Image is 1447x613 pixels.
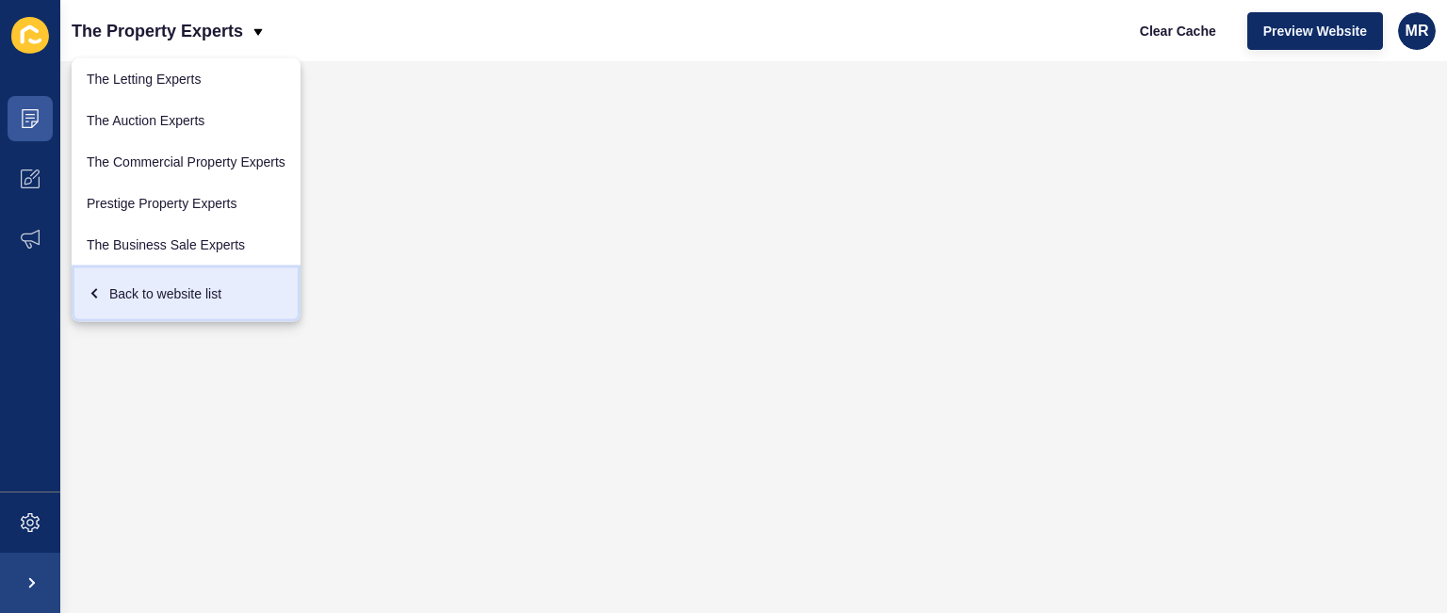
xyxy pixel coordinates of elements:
a: The Commercial Property Experts [72,141,301,183]
a: The Auction Experts [72,100,301,141]
a: Prestige Property Experts [72,183,301,224]
button: Preview Website [1247,12,1383,50]
span: MR [1406,22,1429,40]
a: The Letting Experts [72,58,301,100]
span: Clear Cache [1140,22,1216,40]
a: The Business Sale Experts [72,224,301,266]
button: Clear Cache [1124,12,1232,50]
span: Preview Website [1263,22,1367,40]
div: Back to website list [87,277,285,311]
p: The Property Experts [72,8,243,55]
